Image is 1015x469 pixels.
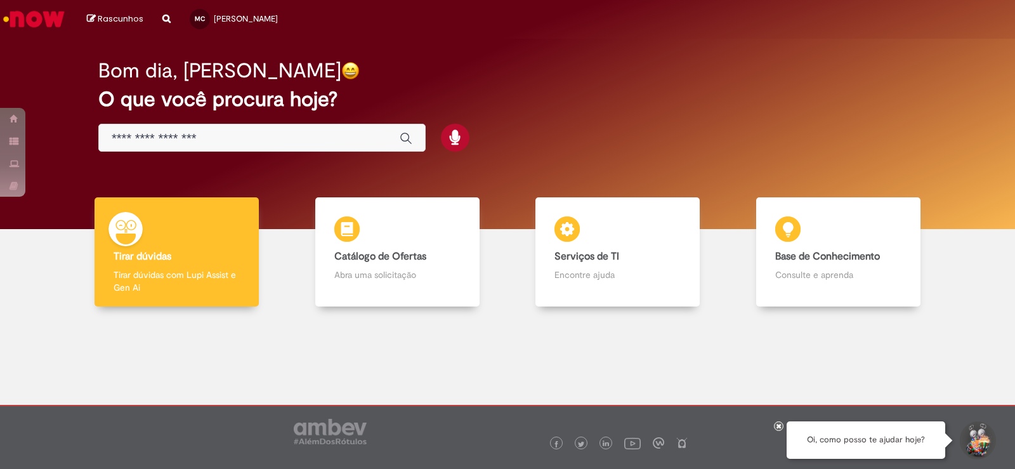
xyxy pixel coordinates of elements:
span: Rascunhos [98,13,143,25]
b: Serviços de TI [554,250,619,263]
img: logo_footer_linkedin.png [603,440,609,448]
img: logo_footer_ambev_rotulo_gray.png [294,419,367,444]
img: logo_footer_twitter.png [578,441,584,447]
button: Iniciar Conversa de Suporte [958,421,996,459]
a: Base de Conhecimento Consulte e aprenda [728,197,949,307]
div: Oi, como posso te ajudar hoje? [787,421,945,459]
a: Serviços de TI Encontre ajuda [507,197,728,307]
img: logo_footer_workplace.png [653,437,664,449]
p: Tirar dúvidas com Lupi Assist e Gen Ai [114,268,240,294]
p: Encontre ajuda [554,268,681,281]
img: ServiceNow [1,6,67,32]
a: Catálogo de Ofertas Abra uma solicitação [287,197,508,307]
span: MC [195,15,205,23]
p: Abra uma solicitação [334,268,461,281]
img: happy-face.png [341,62,360,80]
b: Base de Conhecimento [775,250,880,263]
a: Rascunhos [87,13,143,25]
h2: O que você procura hoje? [98,88,917,110]
span: [PERSON_NAME] [214,13,278,24]
a: Tirar dúvidas Tirar dúvidas com Lupi Assist e Gen Ai [67,197,287,307]
img: logo_footer_youtube.png [624,435,641,451]
img: logo_footer_naosei.png [676,437,688,449]
b: Catálogo de Ofertas [334,250,426,263]
b: Tirar dúvidas [114,250,171,263]
img: logo_footer_facebook.png [553,441,560,447]
h2: Bom dia, [PERSON_NAME] [98,60,341,82]
p: Consulte e aprenda [775,268,901,281]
